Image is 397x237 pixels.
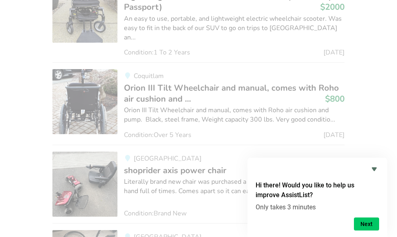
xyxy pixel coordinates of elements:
[52,145,345,223] a: mobility-shoprider axis power chair [GEOGRAPHIC_DATA]shoprider axis power chair$1300Literally bra...
[124,82,339,104] span: Orion III Tilt Wheelchair and manual, comes with Roho air cushion and ...
[124,165,226,176] span: shoprider axis power chair
[124,177,345,196] div: Literally brand new chair was purchased a few months ago and only used a hand full of times. Come...
[256,203,379,211] p: Only takes 3 minutes
[369,164,379,174] button: Hide survey
[124,210,187,217] span: Condition: Brand New
[134,72,164,80] span: Coquitlam
[320,2,345,12] h3: $2000
[354,217,379,230] button: Next question
[124,106,345,124] div: Orion III Tilt Wheelchair and manual, comes with Roho air cushion and pump. Black, steel frame, W...
[325,93,345,104] h3: $800
[52,62,345,145] a: mobility-orion iii tilt wheelchair and manual, comes with roho air cushion and pump. black, steel...
[52,69,117,134] img: mobility-orion iii tilt wheelchair and manual, comes with roho air cushion and pump. black, steel...
[52,152,117,217] img: mobility-shoprider axis power chair
[323,132,345,138] span: [DATE]
[256,164,379,230] div: Hi there! Would you like to help us improve AssistList?
[124,132,191,138] span: Condition: Over 5 Years
[124,14,345,42] div: An easy to use, portable, and lightweight electric wheelchair scooter. Was easy to fit in the bac...
[134,154,202,163] span: [GEOGRAPHIC_DATA]
[256,180,379,200] h2: Hi there! Would you like to help us improve AssistList?
[323,49,345,56] span: [DATE]
[124,49,190,56] span: Condition: 1 To 2 Years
